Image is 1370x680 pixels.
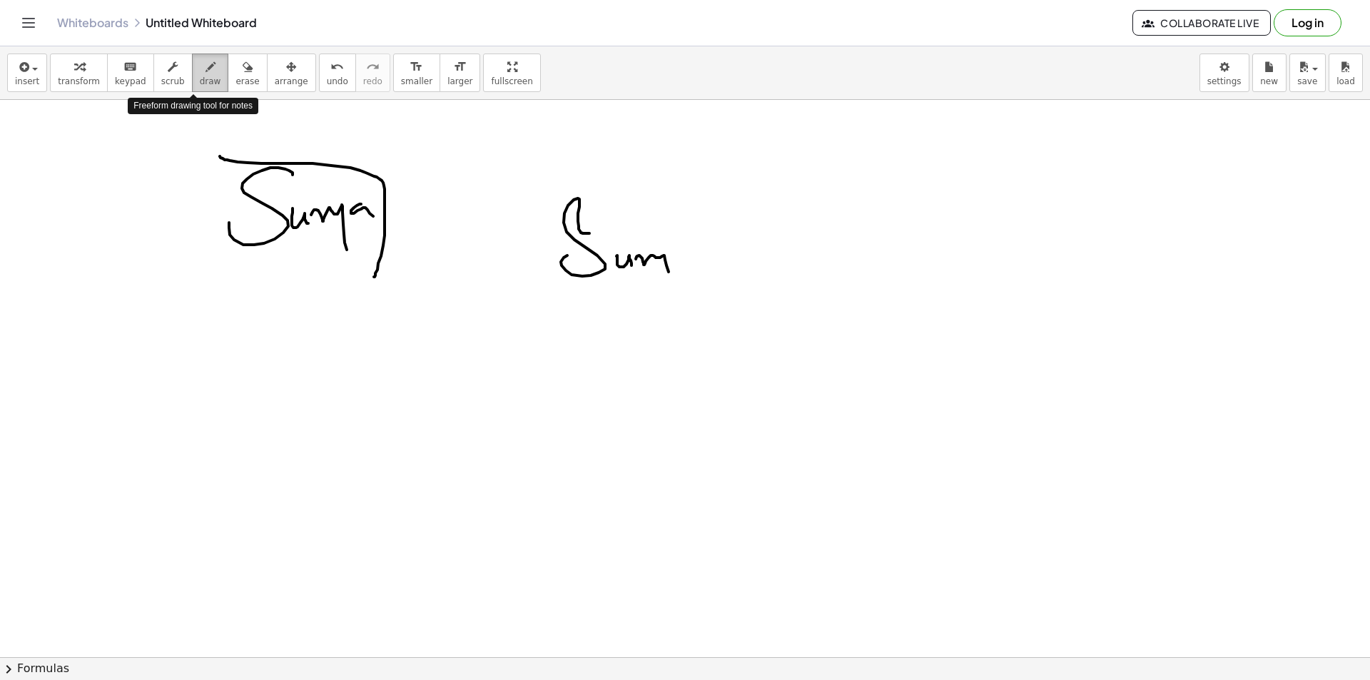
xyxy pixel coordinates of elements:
[1329,54,1363,92] button: load
[200,76,221,86] span: draw
[1252,54,1287,92] button: new
[275,76,308,86] span: arrange
[57,16,128,30] a: Whiteboards
[453,59,467,76] i: format_size
[491,76,532,86] span: fullscreen
[1207,76,1242,86] span: settings
[228,54,267,92] button: erase
[58,76,100,86] span: transform
[1297,76,1317,86] span: save
[1199,54,1249,92] button: settings
[355,54,390,92] button: redoredo
[123,59,137,76] i: keyboard
[366,59,380,76] i: redo
[7,54,47,92] button: insert
[128,98,258,114] div: Freeform drawing tool for notes
[115,76,146,86] span: keypad
[401,76,432,86] span: smaller
[17,11,40,34] button: Toggle navigation
[15,76,39,86] span: insert
[393,54,440,92] button: format_sizesmaller
[410,59,423,76] i: format_size
[483,54,540,92] button: fullscreen
[440,54,480,92] button: format_sizelarger
[50,54,108,92] button: transform
[1274,9,1341,36] button: Log in
[1260,76,1278,86] span: new
[1145,16,1259,29] span: Collaborate Live
[330,59,344,76] i: undo
[153,54,193,92] button: scrub
[447,76,472,86] span: larger
[107,54,154,92] button: keyboardkeypad
[1289,54,1326,92] button: save
[319,54,356,92] button: undoundo
[1132,10,1271,36] button: Collaborate Live
[363,76,382,86] span: redo
[192,54,229,92] button: draw
[327,76,348,86] span: undo
[267,54,316,92] button: arrange
[235,76,259,86] span: erase
[1336,76,1355,86] span: load
[161,76,185,86] span: scrub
